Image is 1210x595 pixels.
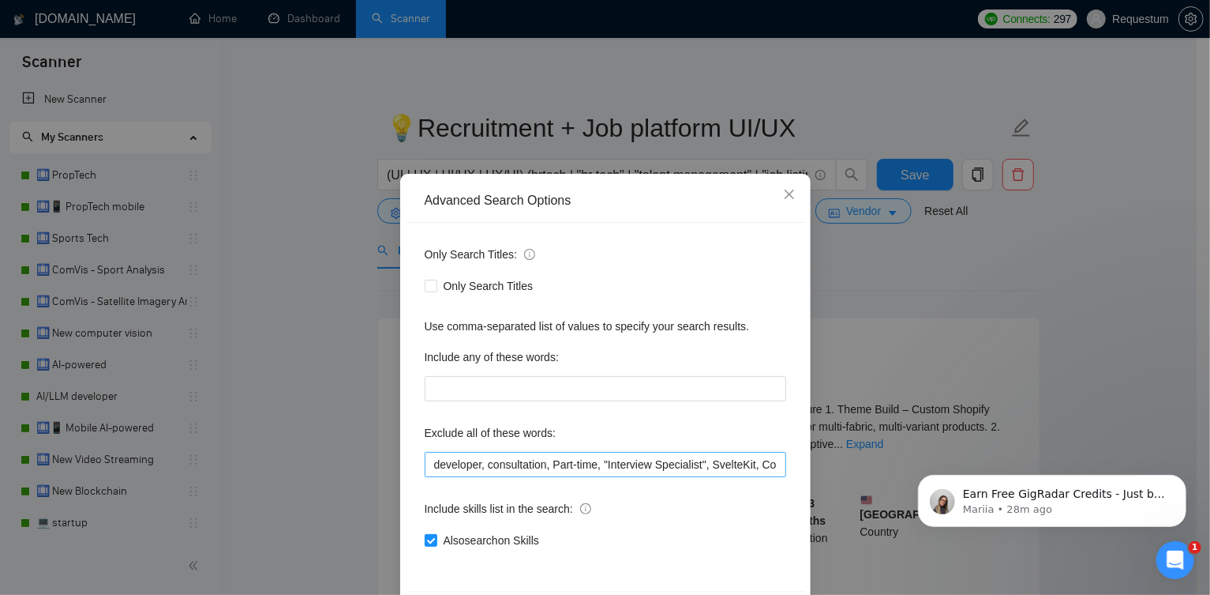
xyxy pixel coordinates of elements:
[1156,541,1194,579] iframe: Intercom live chat
[1189,541,1201,554] span: 1
[768,174,811,217] button: Close
[425,345,559,370] label: Include any of these words:
[894,442,1210,552] iframe: Intercom notifications message
[524,249,535,260] span: info-circle
[437,277,540,295] span: Only Search Titles
[783,188,796,201] span: close
[580,503,591,514] span: info-circle
[425,420,556,446] label: Exclude all of these words:
[425,500,591,518] span: Include skills list in the search:
[425,318,786,335] div: Use comma-separated list of values to specify your search results.
[425,192,786,209] div: Advanced Search Options
[437,532,545,549] span: Also search on Skills
[425,246,535,263] span: Only Search Titles:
